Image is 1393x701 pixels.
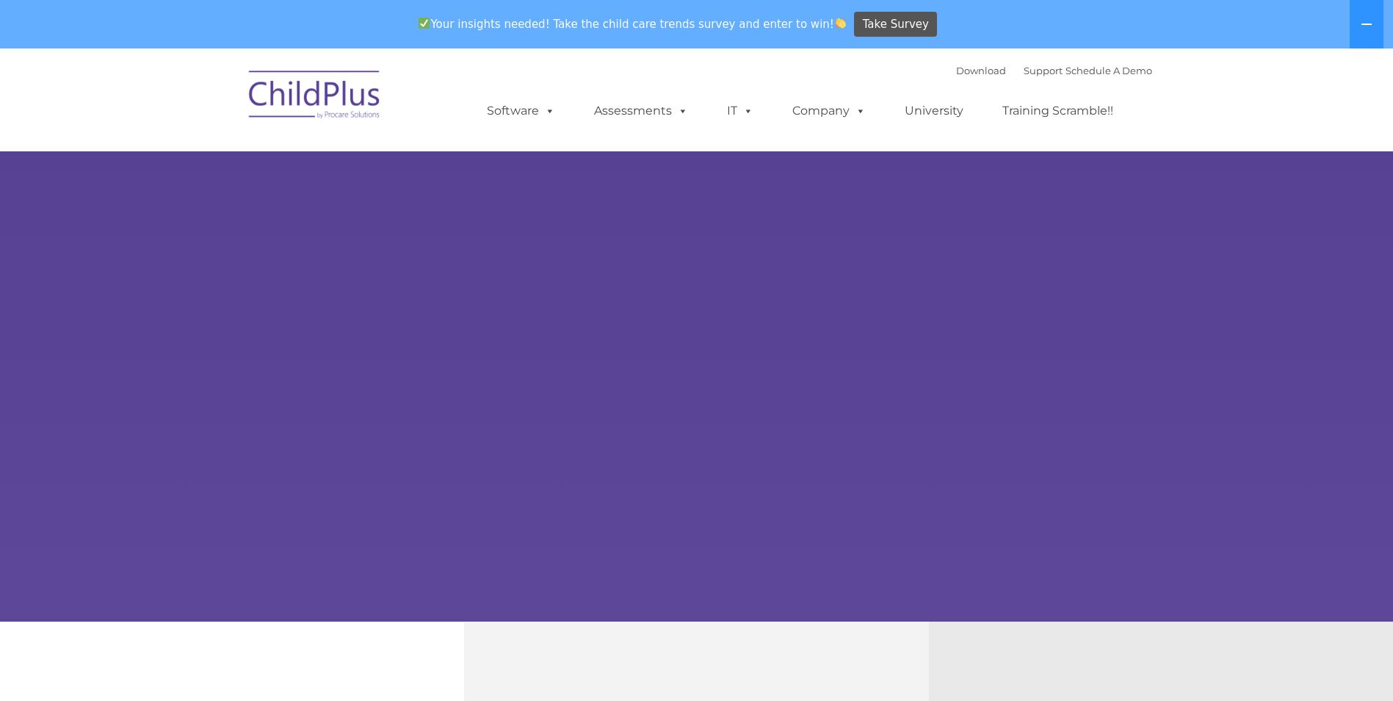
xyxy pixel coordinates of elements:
img: ✅ [419,18,430,29]
img: ChildPlus by Procare Solutions [242,60,388,134]
font: | [956,65,1152,76]
a: Download [956,65,1006,76]
a: Support [1024,65,1063,76]
a: Training Scramble!! [988,96,1128,126]
a: University [890,96,978,126]
a: Company [778,96,880,126]
span: Take Survey [863,12,929,37]
span: Your insights needed! Take the child care trends survey and enter to win! [413,10,853,38]
a: Take Survey [854,12,937,37]
a: Assessments [579,96,703,126]
a: Schedule A Demo [1065,65,1152,76]
a: Software [472,96,570,126]
img: 👏 [835,18,846,29]
a: IT [712,96,768,126]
